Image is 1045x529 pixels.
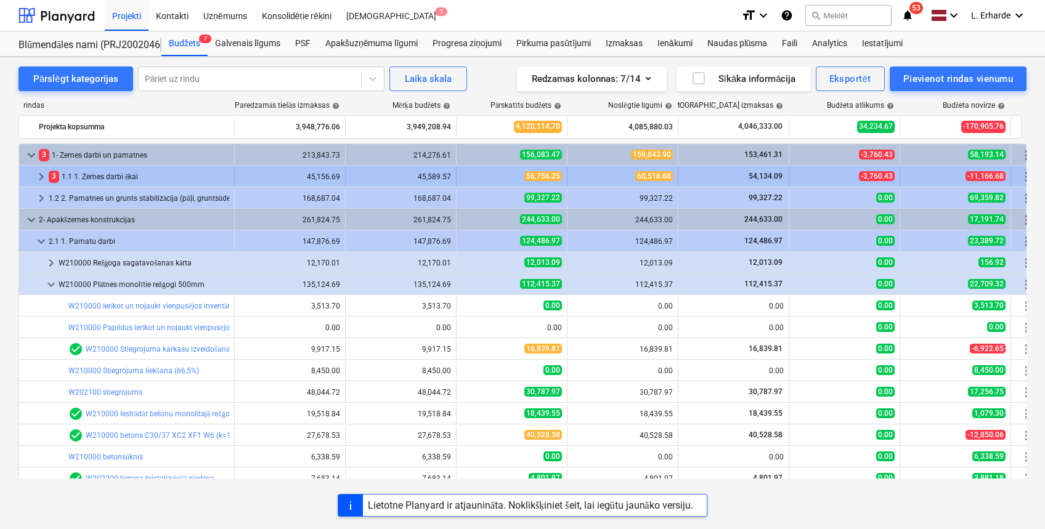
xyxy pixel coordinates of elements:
[631,150,673,160] span: 159,843.90
[351,117,451,137] div: 3,949,208.94
[572,216,673,224] div: 244,633.00
[1019,320,1034,335] span: Vairāk darbību
[968,236,1006,246] span: 23,389.72
[49,171,59,182] span: 3
[876,214,895,224] span: 0.00
[598,31,650,56] a: Izmaksas
[86,410,410,418] a: W210000 Iestrādāt betonu monolītajā režģogā, ieskaitot piegādi un sūknēšanu, virsmas līdzināšanu
[1019,277,1034,292] span: Vairāk darbību
[876,430,895,440] span: 0.00
[68,453,143,461] a: W210000 betonsūknis
[351,302,451,310] div: 3,513.70
[811,10,821,20] span: search
[392,101,450,110] div: Mērķa budžets
[1019,428,1034,443] span: Vairāk darbību
[33,71,118,87] div: Pārslēgt kategorijas
[572,410,673,418] div: 18,439.55
[425,31,509,56] a: Progresa ziņojumi
[351,237,451,246] div: 147,876.69
[805,5,892,26] button: Meklēt
[1019,119,1034,134] span: Vairāk darbību
[240,194,340,203] div: 168,687.04
[524,257,562,267] span: 12,013.09
[435,7,447,16] span: 1
[876,236,895,246] span: 0.00
[747,387,784,396] span: 30,787.97
[876,279,895,289] span: 0.00
[972,451,1006,461] span: 6,338.59
[441,102,450,110] span: help
[946,8,961,23] i: keyboard_arrow_down
[68,342,83,357] span: Rindas vienumam ir 1 PSF
[876,257,895,267] span: 0.00
[876,344,895,353] span: 0.00
[876,451,895,461] span: 0.00
[520,236,562,246] span: 124,486.97
[509,31,598,56] div: Pirkuma pasūtījumi
[890,67,1027,91] button: Pievienot rindas vienumu
[775,31,805,56] div: Faili
[517,67,667,91] button: Redzamas kolonnas:7/14
[351,151,451,160] div: 214,276.61
[49,188,229,208] div: 1.2 2. Pamatnes un grunts stabilizācija (pāļi, gruntsūdens pazemināšana)
[543,451,562,461] span: 0.00
[737,121,784,132] span: 4,046,333.00
[987,322,1006,332] span: 0.00
[240,237,340,246] div: 147,876.69
[970,344,1006,353] span: -6,922.65
[59,275,229,294] div: W210000 Plātnes monolītie režģogi 500mm
[240,323,340,332] div: 0.00
[572,280,673,289] div: 112,415.37
[968,214,1006,224] span: 17,191.74
[68,366,199,375] a: W210000 Stiegrojuma liekšana (66,5%)
[983,470,1045,529] iframe: Chat Widget
[524,430,562,440] span: 40,528.58
[683,302,784,310] div: 0.00
[68,471,83,486] span: Rindas vienumam ir 1 PSF
[86,345,416,353] a: W210000 Stiegrojuma karkasu izveidošana un uzstādīšana, stiegras savienojot ar stiepli (95kg/m3)
[514,121,562,132] span: 4,120,114.70
[351,366,451,375] div: 8,450.00
[683,323,784,332] div: 0.00
[208,31,288,56] a: Galvenais līgums
[240,216,340,224] div: 261,824.75
[747,430,784,439] span: 40,528.58
[551,102,561,110] span: help
[39,149,49,161] span: 3
[161,31,208,56] div: Budžets
[240,431,340,440] div: 27,678.53
[741,8,756,23] i: format_size
[635,171,673,181] span: 60,516.68
[240,388,340,397] div: 48,044.72
[520,214,562,224] span: 244,633.00
[330,102,340,110] span: help
[884,102,894,110] span: help
[240,345,340,353] div: 9,917.15
[49,167,229,187] div: 1.1 1. Zemes darbi ēkai
[1019,406,1034,421] span: Vairāk darbību
[700,31,775,56] a: Naudas plūsma
[24,212,39,227] span: keyboard_arrow_down
[572,194,673,203] div: 99,327.22
[1019,212,1034,227] span: Vairāk darbību
[855,31,910,56] a: Iestatījumi
[86,431,243,440] a: W210000 betons C30/37 XC2 XF1 W6 (k=1,05)
[318,31,425,56] a: Apakšuzņēmuma līgumi
[24,148,39,163] span: keyboard_arrow_down
[608,101,672,110] div: Noslēgtie līgumi
[240,280,340,289] div: 135,124.69
[1019,299,1034,313] span: Vairāk darbību
[351,323,451,332] div: 0.00
[572,431,673,440] div: 40,528.58
[572,453,673,461] div: 0.00
[752,474,784,482] span: 4,801.97
[1019,363,1034,378] span: Vairāk darbību
[86,474,214,483] a: W202200 betona kristalizējošā piedeva
[351,474,451,483] div: 7,683.14
[747,193,784,202] span: 99,327.22
[743,150,784,159] span: 153,461.31
[961,121,1006,132] span: -170,905.76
